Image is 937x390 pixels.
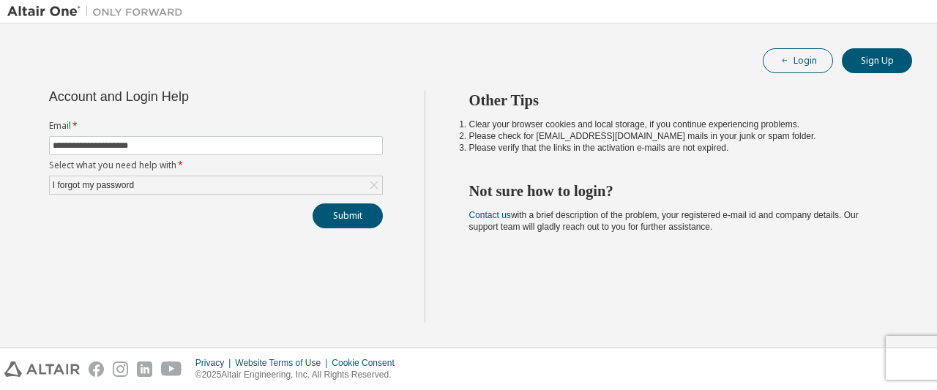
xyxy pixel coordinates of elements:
[469,210,859,232] span: with a brief description of the problem, your registered e-mail id and company details. Our suppo...
[469,130,886,142] li: Please check for [EMAIL_ADDRESS][DOMAIN_NAME] mails in your junk or spam folder.
[235,357,332,369] div: Website Terms of Use
[469,210,511,220] a: Contact us
[161,361,182,377] img: youtube.svg
[195,357,235,369] div: Privacy
[313,203,383,228] button: Submit
[51,177,136,193] div: I forgot my password
[89,361,104,377] img: facebook.svg
[50,176,382,194] div: I forgot my password
[4,361,80,377] img: altair_logo.svg
[49,160,383,171] label: Select what you need help with
[469,91,886,110] h2: Other Tips
[49,91,316,102] div: Account and Login Help
[842,48,912,73] button: Sign Up
[469,119,886,130] li: Clear your browser cookies and local storage, if you continue experiencing problems.
[195,369,403,381] p: © 2025 Altair Engineering, Inc. All Rights Reserved.
[469,181,886,200] h2: Not sure how to login?
[49,120,383,132] label: Email
[332,357,403,369] div: Cookie Consent
[7,4,190,19] img: Altair One
[137,361,152,377] img: linkedin.svg
[763,48,833,73] button: Login
[469,142,886,154] li: Please verify that the links in the activation e-mails are not expired.
[113,361,128,377] img: instagram.svg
